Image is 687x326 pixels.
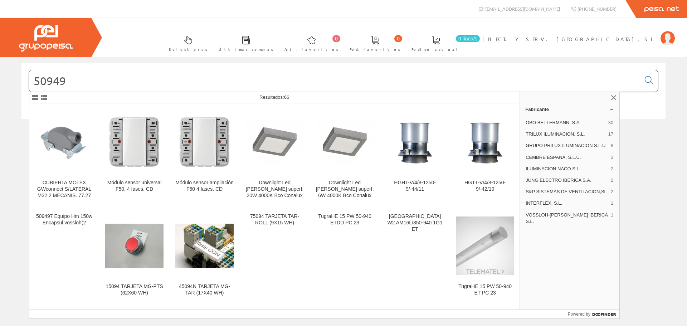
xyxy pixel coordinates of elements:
span: [EMAIL_ADDRESS][DOMAIN_NAME] [485,6,560,12]
div: TugraHE 15 PW 50-940 ET PC 23 [456,283,514,296]
div: Downlight Led [PERSON_NAME] superf. 6W 4000K Bco Conalux [316,180,374,199]
span: Últimas compras [219,46,273,53]
a: Fabricante [520,103,619,115]
div: 45094N TARJETA MG-TAR (17X40 WH) [175,283,234,296]
span: 17 [608,131,613,137]
img: Módulo sensor ampliación F50 4 fases. CD [175,112,234,171]
span: 1 [611,200,613,206]
div: © Grupo Peisa [21,128,666,134]
img: Downlight Led cuadrado superf. 20W 4000K Bco Conalux [245,118,304,165]
div: [GEOGRAPHIC_DATA] W2 AM16L/350-940 1G1 ET [386,213,444,233]
span: [PHONE_NUMBER] [578,6,617,12]
a: 45094N TARJETA MG-TAR (17X40 WH) 45094N TARJETA MG-TAR (17X40 WH) [170,208,239,305]
span: ILUMINACION NACO S.L. [526,166,608,172]
span: S&P SISTEMAS DE VENTILACION,SL [526,189,608,195]
span: OBO BETTERMANN, S.A. [526,120,605,126]
span: GRUPO PRILUX ILUMINACION S.L.U [526,142,608,149]
span: VOSSLOH-[PERSON_NAME] IBERICA S.L. [526,212,608,225]
img: 45094N TARJETA MG-TAR (17X40 WH) [175,224,234,267]
span: 66 [284,94,289,100]
span: Resultados: [259,94,289,100]
a: ELECT. Y SERV. [GEOGRAPHIC_DATA], SL [488,30,675,37]
span: Ped. favoritos [350,46,400,53]
span: INTERFLEX, S.L. [526,200,608,206]
img: Grupo Peisa [19,25,73,52]
a: Selectores [162,30,211,56]
span: Pedido actual [411,46,460,53]
span: ELECT. Y SERV. [GEOGRAPHIC_DATA], SL [488,35,657,43]
div: Downlight Led [PERSON_NAME] superf. 20W 4000K Bco Conalux [245,180,304,199]
span: 2 [611,189,613,195]
span: 2 [611,166,613,172]
div: CUBIERTA MOLEX GWconnect S/LATERAL M32 2 MECANIS. 77.27 [35,180,93,199]
div: TugraHE 15 PW 50-940 ETDD PC 23 [316,213,374,226]
a: Downlight Led cuadrado superf. 20W 4000K Bco Conalux Downlight Led [PERSON_NAME] superf. 20W 4000... [240,104,310,207]
img: HGHT-V/4/8-1250-9/-44/11 [386,112,444,171]
div: 75094 TARJETA TAR-ROLL (9X15 WH) [245,213,304,226]
div: HGHT-V/4/8-1250-9/-44/11 [386,180,444,193]
span: 8 [611,142,613,149]
a: 0 línea/s Pedido actual [404,30,482,56]
span: 30 [608,120,613,126]
div: Módulo sensor ampliación F50 4 fases. CD [175,180,234,193]
img: CUBIERTA MOLEX GWconnect S/LATERAL M32 2 MECANIS. 77.27 [35,116,93,168]
a: 15094 TARJETA MG-PTS (62X60 WH) 15094 TARJETA MG-PTS (62X60 WH) [99,208,169,305]
img: 15094 TARJETA MG-PTS (62X60 WH) [105,224,164,267]
img: HGTT-V/4/8-1250-9/-42/10 [456,112,514,171]
a: Últimas compras [211,30,277,56]
img: TugraHE 15 PW 50-940 ET PC 23 [456,216,514,275]
a: HGHT-V/4/8-1250-9/-44/11 HGHT-V/4/8-1250-9/-44/11 [380,104,450,207]
span: TRILUX ILUMINACION, S.L. [526,131,605,137]
img: Módulo sensor universal F50, 4 fases. CD [105,112,164,171]
a: CUBIERTA MOLEX GWconnect S/LATERAL M32 2 MECANIS. 77.27 CUBIERTA MOLEX GWconnect S/LATERAL M32 2 ... [29,104,99,207]
span: 1 [611,212,613,225]
span: 0 [394,35,402,42]
div: 509497 Equipo Hm 150w Encapsul.vossloh(2 [35,213,93,226]
div: HGTT-V/4/8-1250-9/-42/10 [456,180,514,193]
a: Downlight Led cuadrado superf. 6W 4000K Bco Conalux Downlight Led [PERSON_NAME] superf. 6W 4000K ... [310,104,380,207]
span: 0 línea/s [456,35,480,42]
img: Downlight Led cuadrado superf. 6W 4000K Bco Conalux [316,118,374,165]
a: TugraHE 15 PW 50-940 ET PC 23 TugraHE 15 PW 50-940 ET PC 23 [450,208,520,305]
div: Módulo sensor universal F50, 4 fases. CD [105,180,164,193]
a: 509497 Equipo Hm 150w Encapsul.vossloh(2 [29,208,99,305]
span: CEMBRE ESPAÑA, S.L.U. [526,154,608,161]
a: 75094 TARJETA TAR-ROLL (9X15 WH) [240,208,310,305]
span: 2 [611,177,613,184]
a: Powered by [568,310,620,318]
span: Selectores [169,46,208,53]
span: 0 [332,35,340,42]
a: Módulo sensor universal F50, 4 fases. CD Módulo sensor universal F50, 4 fases. CD [99,104,169,207]
a: HGTT-V/4/8-1250-9/-42/10 HGTT-V/4/8-1250-9/-42/10 [450,104,520,207]
div: 15094 TARJETA MG-PTS (62X60 WH) [105,283,164,296]
a: Módulo sensor ampliación F50 4 fases. CD Módulo sensor ampliación F50 4 fases. CD [170,104,239,207]
span: Art. favoritos [284,46,338,53]
span: Powered by [568,311,590,317]
span: JUNG ELECTRO IBERICA S.A. [526,177,608,184]
span: 3 [611,154,613,161]
a: TugraHE 15 PW 50-940 ETDD PC 23 [310,208,380,305]
input: Buscar... [29,70,640,92]
a: [GEOGRAPHIC_DATA] W2 AM16L/350-940 1G1 ET [380,208,450,305]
